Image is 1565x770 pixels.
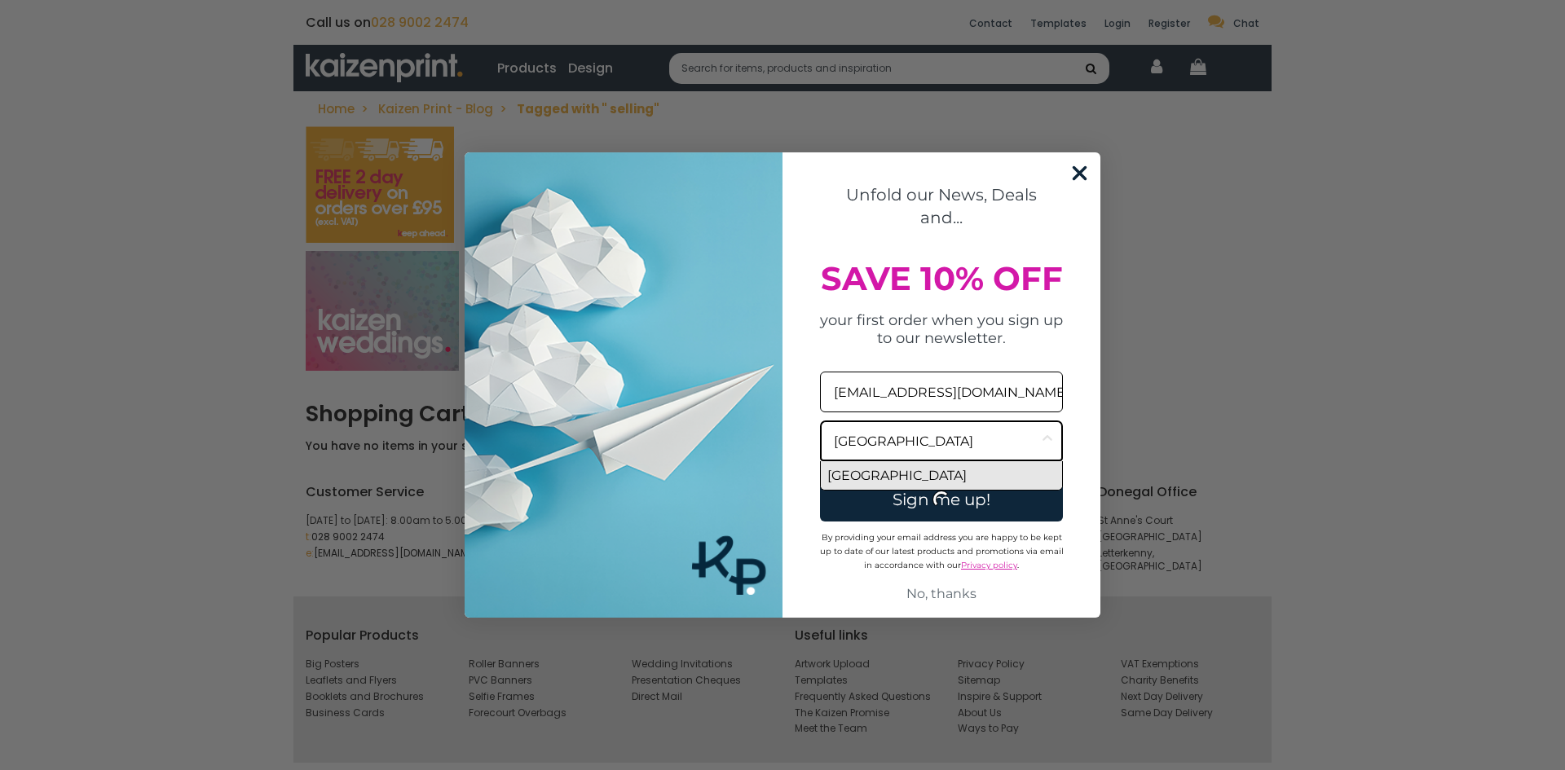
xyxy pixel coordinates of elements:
span: By providing your email address you are happy to be kept up to date of our latest products and pr... [820,532,1064,570]
span: your first order when you sign up to our newsletter. [820,311,1063,347]
input: Email address [820,372,1063,412]
div: [GEOGRAPHIC_DATA] [821,461,1062,490]
span: SAVE 10% OFF [821,258,1063,298]
button: Sign me up! [820,477,1063,521]
button: Show Options [1039,421,1056,460]
a: Privacy policy [961,560,1017,570]
input: Choose Country [834,421,1039,460]
img: Business Cards [465,152,782,618]
span: Unfold our News, Deals and... [846,185,1037,228]
button: No, thanks [820,579,1063,609]
button: Close dialog [1065,159,1094,187]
